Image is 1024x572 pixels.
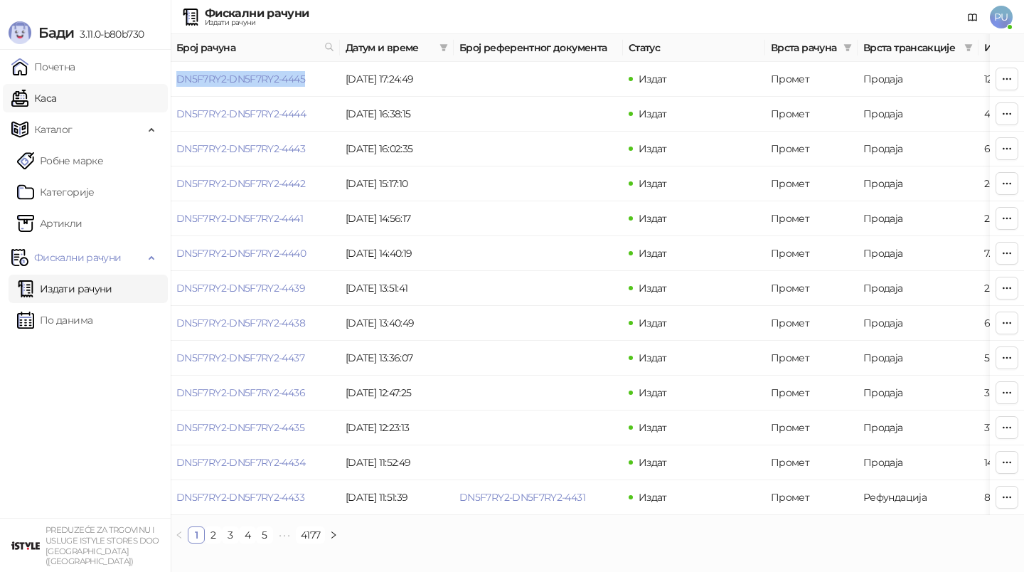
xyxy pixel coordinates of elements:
[340,411,454,445] td: [DATE] 12:23:13
[765,306,858,341] td: Промет
[17,209,82,238] a: ArtikliАртикли
[176,177,305,190] a: DN5F7RY2-DN5F7RY2-4442
[257,527,272,543] a: 5
[346,40,434,55] span: Датум и време
[639,177,667,190] span: Издат
[74,28,144,41] span: 3.11.0-b80b730
[297,527,324,543] a: 4177
[961,6,984,28] a: Документација
[17,275,112,303] a: Издати рачуни
[639,107,667,120] span: Издат
[171,306,340,341] td: DN5F7RY2-DN5F7RY2-4438
[858,445,978,480] td: Продаја
[765,480,858,515] td: Промет
[9,21,31,44] img: Logo
[961,37,976,58] span: filter
[176,282,305,295] a: DN5F7RY2-DN5F7RY2-4439
[176,73,305,85] a: DN5F7RY2-DN5F7RY2-4445
[437,37,451,58] span: filter
[863,40,959,55] span: Врста трансакције
[858,97,978,132] td: Продаја
[639,386,667,399] span: Издат
[329,531,338,539] span: right
[439,43,448,52] span: filter
[765,62,858,97] td: Промет
[639,317,667,329] span: Издат
[171,376,340,411] td: DN5F7RY2-DN5F7RY2-4436
[240,527,255,543] a: 4
[639,456,667,469] span: Издат
[459,491,585,504] a: DN5F7RY2-DN5F7RY2-4431
[765,411,858,445] td: Промет
[841,37,855,58] span: filter
[273,526,296,544] li: Следећих 5 Страна
[17,147,103,175] a: Робне марке
[340,166,454,201] td: [DATE] 15:17:10
[176,351,304,364] a: DN5F7RY2-DN5F7RY2-4437
[171,480,340,515] td: DN5F7RY2-DN5F7RY2-4433
[171,445,340,480] td: DN5F7RY2-DN5F7RY2-4434
[765,271,858,306] td: Промет
[176,142,305,155] a: DN5F7RY2-DN5F7RY2-4443
[639,351,667,364] span: Издат
[34,243,121,272] span: Фискални рачуни
[176,386,305,399] a: DN5F7RY2-DN5F7RY2-4436
[858,271,978,306] td: Продаја
[171,526,188,544] li: Претходна страна
[206,527,221,543] a: 2
[256,526,273,544] li: 5
[340,271,454,306] td: [DATE] 13:51:41
[171,166,340,201] td: DN5F7RY2-DN5F7RY2-4442
[858,166,978,201] td: Продаја
[765,166,858,201] td: Промет
[340,341,454,376] td: [DATE] 13:36:07
[765,376,858,411] td: Промет
[296,526,325,544] li: 4177
[340,97,454,132] td: [DATE] 16:38:15
[325,526,342,544] button: right
[171,97,340,132] td: DN5F7RY2-DN5F7RY2-4444
[639,282,667,295] span: Издат
[340,62,454,97] td: [DATE] 17:24:49
[639,142,667,155] span: Издат
[340,201,454,236] td: [DATE] 14:56:17
[205,8,309,19] div: Фискални рачуни
[990,6,1013,28] span: PU
[171,62,340,97] td: DN5F7RY2-DN5F7RY2-4445
[46,525,159,566] small: PREDUZEĆE ZA TRGOVINU I USLUGE ISTYLE STORES DOO [GEOGRAPHIC_DATA] ([GEOGRAPHIC_DATA])
[17,178,95,206] a: Категорије
[858,62,978,97] td: Продаја
[765,341,858,376] td: Промет
[171,341,340,376] td: DN5F7RY2-DN5F7RY2-4437
[176,212,303,225] a: DN5F7RY2-DN5F7RY2-4441
[858,341,978,376] td: Продаја
[273,526,296,544] span: •••
[171,236,340,271] td: DN5F7RY2-DN5F7RY2-4440
[639,421,667,434] span: Издат
[843,43,852,52] span: filter
[340,376,454,411] td: [DATE] 12:47:25
[765,34,858,62] th: Врста рачуна
[765,201,858,236] td: Промет
[639,73,667,85] span: Издат
[176,491,304,504] a: DN5F7RY2-DN5F7RY2-4433
[176,107,306,120] a: DN5F7RY2-DN5F7RY2-4444
[171,411,340,445] td: DN5F7RY2-DN5F7RY2-4435
[176,40,319,55] span: Број рачуна
[340,445,454,480] td: [DATE] 11:52:49
[639,212,667,225] span: Издат
[340,236,454,271] td: [DATE] 14:40:19
[454,34,623,62] th: Број референтног документа
[171,271,340,306] td: DN5F7RY2-DN5F7RY2-4439
[858,306,978,341] td: Продаја
[639,247,667,260] span: Издат
[17,306,92,334] a: По данима
[175,531,183,539] span: left
[858,236,978,271] td: Продаја
[176,456,305,469] a: DN5F7RY2-DN5F7RY2-4434
[222,526,239,544] li: 3
[765,445,858,480] td: Промет
[188,527,204,543] a: 1
[171,526,188,544] button: left
[223,527,238,543] a: 3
